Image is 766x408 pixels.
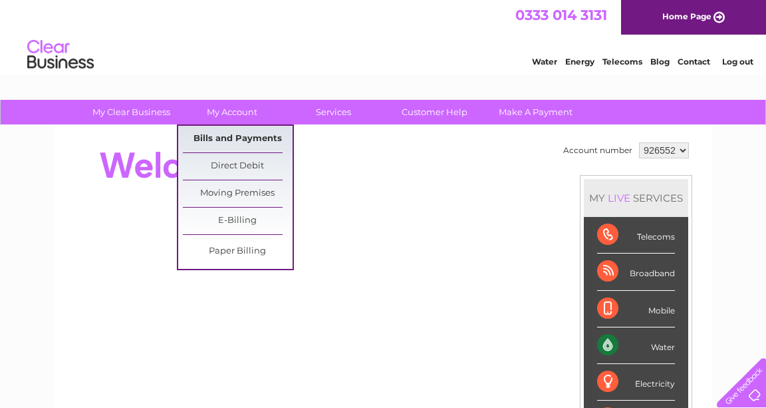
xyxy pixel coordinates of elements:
[183,153,293,180] a: Direct Debit
[183,238,293,265] a: Paper Billing
[515,7,607,23] a: 0333 014 3131
[481,100,590,124] a: Make A Payment
[565,57,594,67] a: Energy
[178,100,287,124] a: My Account
[597,364,675,401] div: Electricity
[605,192,633,204] div: LIVE
[27,35,94,75] img: logo.png
[560,139,636,162] td: Account number
[584,179,688,217] div: MY SERVICES
[70,7,698,65] div: Clear Business is a trading name of Verastar Limited (registered in [GEOGRAPHIC_DATA] No. 3667643...
[183,126,293,152] a: Bills and Payments
[597,291,675,327] div: Mobile
[380,100,489,124] a: Customer Help
[76,100,186,124] a: My Clear Business
[602,57,642,67] a: Telecoms
[597,217,675,254] div: Telecoms
[597,327,675,364] div: Water
[650,57,670,67] a: Blog
[532,57,557,67] a: Water
[678,57,710,67] a: Contact
[279,100,388,124] a: Services
[597,254,675,290] div: Broadband
[183,180,293,207] a: Moving Premises
[183,208,293,234] a: E-Billing
[722,57,753,67] a: Log out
